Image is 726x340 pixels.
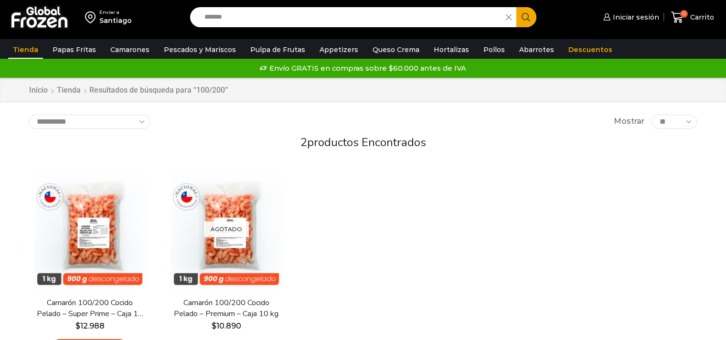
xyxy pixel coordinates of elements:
[106,41,154,59] a: Camarones
[159,41,241,59] a: Pescados y Mariscos
[516,7,536,27] button: Search button
[29,85,228,96] nav: Breadcrumb
[669,6,716,29] a: 0 Carrito
[8,41,43,59] a: Tienda
[564,41,617,59] a: Descuentos
[246,41,310,59] a: Pulpa de Frutas
[614,116,644,127] span: Mostrar
[35,297,145,319] a: Camarón 100/200 Cocido Pelado – Super Prime – Caja 10 kg
[601,8,659,27] a: Iniciar sesión
[212,321,241,330] bdi: 10.890
[204,221,249,237] p: Agotado
[85,9,99,25] img: address-field-icon.svg
[56,85,81,96] a: Tienda
[171,297,281,319] a: Camarón 100/200 Cocido Pelado – Premium – Caja 10 kg
[368,41,424,59] a: Queso Crema
[429,41,474,59] a: Hortalizas
[315,41,363,59] a: Appetizers
[99,9,132,16] div: Enviar a
[688,12,714,22] span: Carrito
[307,135,426,150] span: productos encontrados
[514,41,559,59] a: Abarrotes
[610,12,659,22] span: Iniciar sesión
[75,321,105,330] bdi: 12.988
[29,115,150,129] select: Pedido de la tienda
[89,85,228,95] h1: Resultados de búsqueda para “100/200”
[99,16,132,25] div: Santiago
[300,135,307,150] span: 2
[29,85,48,96] a: Inicio
[479,41,510,59] a: Pollos
[212,321,216,330] span: $
[48,41,101,59] a: Papas Fritas
[75,321,80,330] span: $
[680,10,688,18] span: 0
